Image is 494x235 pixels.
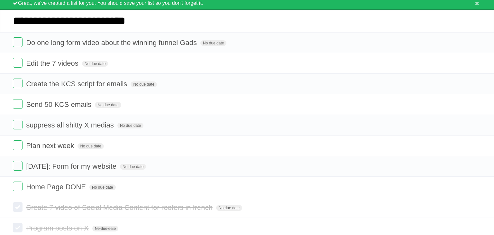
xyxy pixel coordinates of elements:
[26,121,115,129] span: suppress all shitty X medias
[26,162,118,170] span: [DATE]: Form for my website
[26,59,80,67] span: Edit the 7 videos
[13,202,23,212] label: Done
[200,40,226,46] span: No due date
[216,205,242,211] span: No due date
[13,99,23,109] label: Done
[82,61,108,67] span: No due date
[26,142,76,150] span: Plan next week
[92,226,118,231] span: No due date
[13,182,23,191] label: Done
[13,223,23,232] label: Done
[26,80,129,88] span: Create the KCS script for emails
[13,37,23,47] label: Done
[95,102,121,108] span: No due date
[78,143,104,149] span: No due date
[120,164,146,170] span: No due date
[13,161,23,171] label: Done
[117,123,143,128] span: No due date
[13,58,23,68] label: Done
[131,81,157,87] span: No due date
[13,120,23,129] label: Done
[26,39,198,47] span: Do one long form video about the winning funnel Gads
[89,184,115,190] span: No due date
[13,140,23,150] label: Done
[26,203,214,211] span: Create 7 video of Social Media Content for roofers in french
[26,224,90,232] span: Program posts on X
[26,183,87,191] span: Home Page DONE
[26,100,93,108] span: Send 50 KCS emails
[13,79,23,88] label: Done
